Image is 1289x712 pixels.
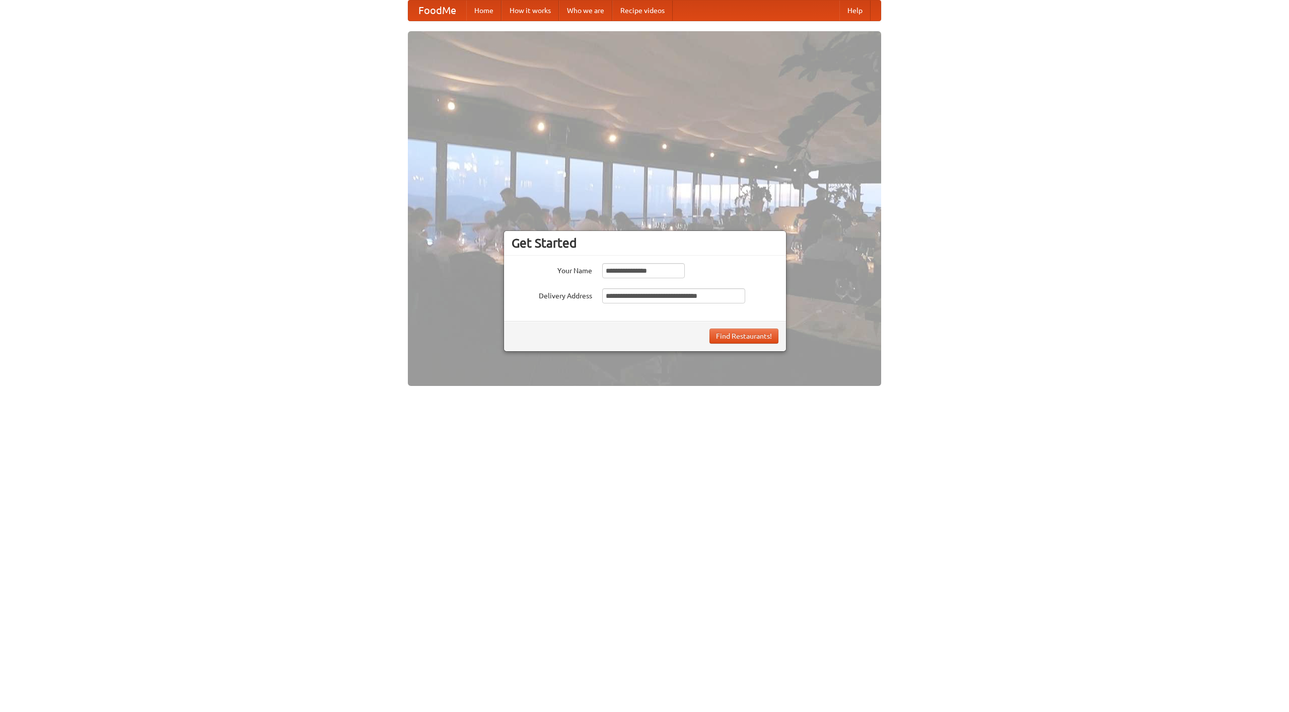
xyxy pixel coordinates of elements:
label: Your Name [512,263,592,276]
button: Find Restaurants! [709,329,778,344]
a: Home [466,1,502,21]
a: Who we are [559,1,612,21]
a: How it works [502,1,559,21]
a: Recipe videos [612,1,673,21]
a: Help [839,1,871,21]
a: FoodMe [408,1,466,21]
label: Delivery Address [512,288,592,301]
h3: Get Started [512,235,778,251]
